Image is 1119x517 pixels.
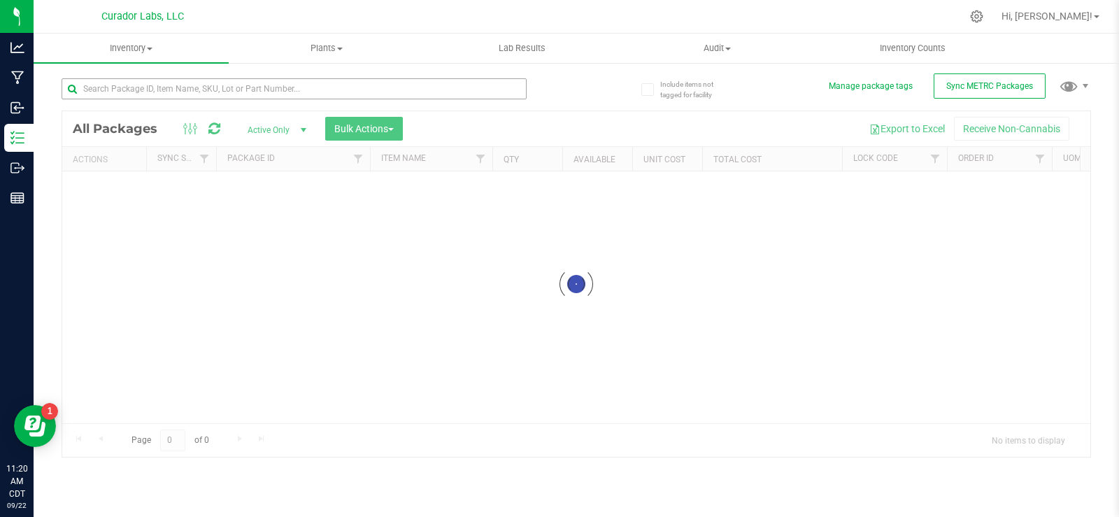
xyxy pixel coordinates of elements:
p: 11:20 AM CDT [6,462,27,500]
inline-svg: Inbound [10,101,24,115]
iframe: Resource center [14,405,56,447]
inline-svg: Manufacturing [10,71,24,85]
span: Hi, [PERSON_NAME]! [1002,10,1092,22]
a: Lab Results [425,34,620,63]
button: Sync METRC Packages [934,73,1046,99]
a: Inventory [34,34,229,63]
span: Include items not tagged for facility [660,79,730,100]
a: Plants [229,34,424,63]
div: Manage settings [968,10,985,23]
inline-svg: Inventory [10,131,24,145]
p: 09/22 [6,500,27,511]
button: Manage package tags [829,80,913,92]
inline-svg: Analytics [10,41,24,55]
input: Search Package ID, Item Name, SKU, Lot or Part Number... [62,78,527,99]
inline-svg: Outbound [10,161,24,175]
a: Inventory Counts [815,34,1010,63]
iframe: Resource center unread badge [41,403,58,420]
span: Inventory [34,42,229,55]
a: Audit [620,34,815,63]
span: Sync METRC Packages [946,81,1033,91]
span: Inventory Counts [861,42,964,55]
span: Audit [620,42,814,55]
inline-svg: Reports [10,191,24,205]
span: Lab Results [480,42,564,55]
span: Plants [229,42,423,55]
span: Curador Labs, LLC [101,10,184,22]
